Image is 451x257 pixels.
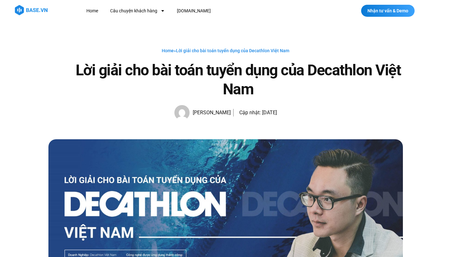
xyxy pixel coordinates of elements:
[239,110,261,116] span: Cập nhật:
[174,105,231,120] a: Picture of Hạnh Hoàng [PERSON_NAME]
[105,5,170,17] a: Câu chuyện khách hàng
[262,110,277,116] time: [DATE]
[190,108,231,117] span: [PERSON_NAME]
[82,5,322,17] nav: Menu
[172,5,216,17] a: [DOMAIN_NAME]
[162,48,174,53] a: Home
[176,48,289,53] span: Lời giải cho bài toán tuyển dụng của Decathlon Việt Nam
[361,5,415,17] a: Nhận tư vấn & Demo
[162,48,289,53] span: »
[82,5,103,17] a: Home
[367,9,408,13] span: Nhận tư vấn & Demo
[174,105,190,120] img: Picture of Hạnh Hoàng
[74,61,403,99] h1: Lời giải cho bài toán tuyển dụng của Decathlon Việt Nam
